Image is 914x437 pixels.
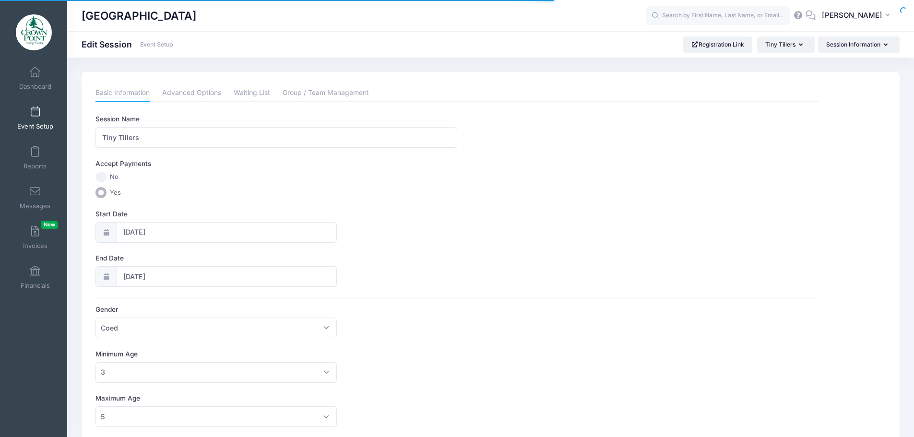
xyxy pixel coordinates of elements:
[95,406,337,427] span: 5
[646,6,790,25] input: Search by First Name, Last Name, or Email...
[95,159,151,168] label: Accept Payments
[765,41,795,48] span: Tiny Tillers
[95,305,457,314] label: Gender
[816,5,900,27] button: [PERSON_NAME]
[17,122,53,130] span: Event Setup
[818,36,900,53] button: Session Information
[95,318,337,338] span: Coed
[19,83,51,91] span: Dashboard
[95,362,337,383] span: 3
[16,14,52,50] img: Crown Point Ecology Center
[24,162,47,170] span: Reports
[95,209,457,219] label: Start Date
[12,260,58,294] a: Financials
[110,188,121,198] span: Yes
[12,141,58,175] a: Reports
[683,36,753,53] a: Registration Link
[12,101,58,135] a: Event Setup
[95,172,107,183] input: No
[110,172,119,182] span: No
[20,202,50,210] span: Messages
[82,5,196,27] h1: [GEOGRAPHIC_DATA]
[12,221,58,254] a: InvoicesNew
[162,84,221,102] a: Advanced Options
[82,39,173,49] h1: Edit Session
[95,114,457,124] label: Session Name
[23,242,47,250] span: Invoices
[101,323,118,333] span: Coed
[95,253,457,263] label: End Date
[757,36,815,53] button: Tiny Tillers
[283,84,369,102] a: Group / Team Management
[140,41,173,48] a: Event Setup
[95,127,457,148] input: Session Name
[95,393,457,403] label: Maximum Age
[822,10,882,21] span: [PERSON_NAME]
[101,412,105,422] span: 5
[12,61,58,95] a: Dashboard
[95,349,457,359] label: Minimum Age
[21,282,50,290] span: Financials
[234,84,270,102] a: Waiting List
[95,84,150,102] a: Basic Information
[41,221,58,229] span: New
[95,187,107,198] input: Yes
[101,367,105,377] span: 3
[12,181,58,214] a: Messages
